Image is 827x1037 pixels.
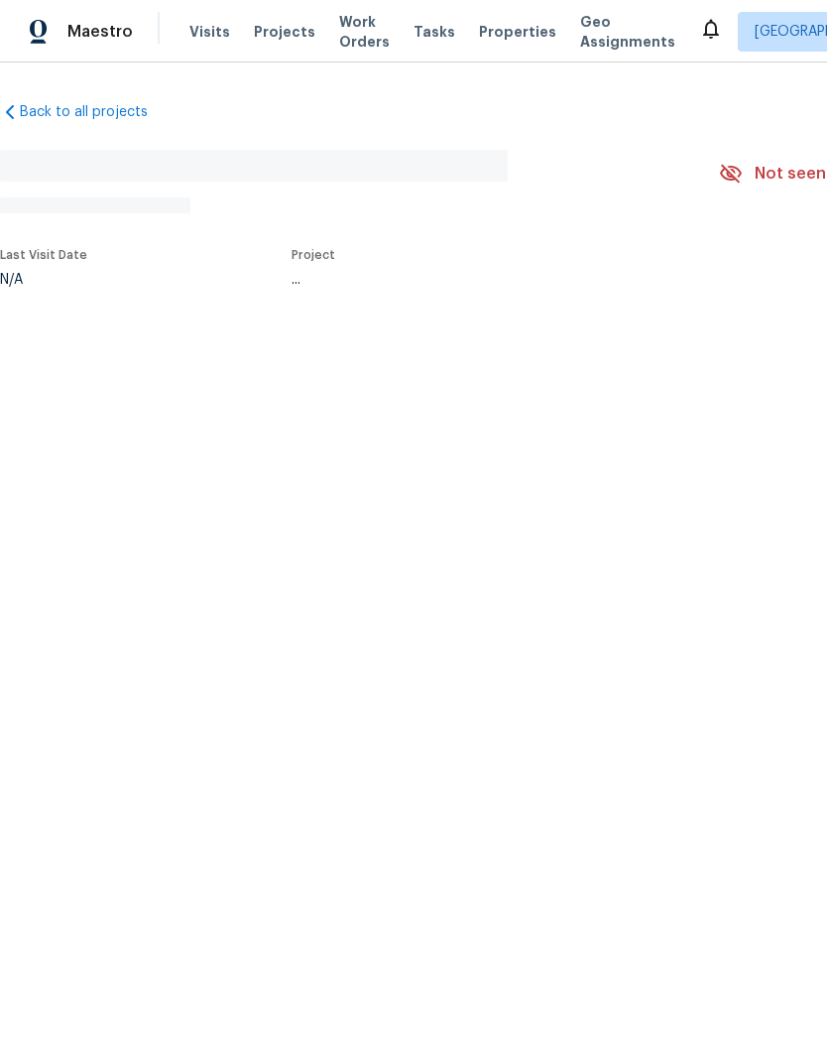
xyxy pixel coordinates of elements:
[254,22,315,42] span: Projects
[292,249,335,261] span: Project
[67,22,133,42] span: Maestro
[189,22,230,42] span: Visits
[479,22,556,42] span: Properties
[580,12,675,52] span: Geo Assignments
[292,273,672,287] div: ...
[413,25,455,39] span: Tasks
[339,12,390,52] span: Work Orders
